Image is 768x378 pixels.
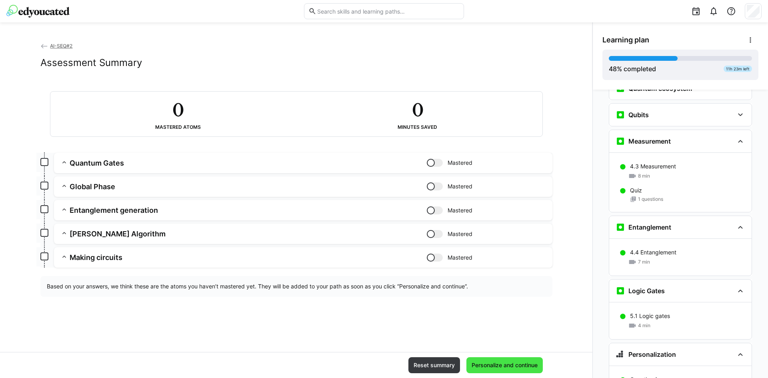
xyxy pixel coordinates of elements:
[602,36,649,44] span: Learning plan
[466,357,543,373] button: Personalize and continue
[628,223,671,231] h3: Entanglement
[638,196,663,202] span: 1 questions
[628,111,649,119] h3: Qubits
[40,57,142,69] h2: Assessment Summary
[40,276,552,297] div: Based on your answers, we think these are the atoms you haven’t mastered yet. They will be added ...
[448,230,472,238] span: Mastered
[412,361,456,369] span: Reset summary
[70,253,427,262] h3: Making circuits
[70,158,427,168] h3: Quantum Gates
[448,254,472,262] span: Mastered
[448,159,472,167] span: Mastered
[316,8,460,15] input: Search skills and learning paths…
[638,259,650,265] span: 7 min
[470,361,539,369] span: Personalize and continue
[70,182,427,191] h3: Global Phase
[70,206,427,215] h3: Entanglement generation
[638,173,650,179] span: 8 min
[724,66,752,72] div: 11h 23m left
[155,124,201,130] div: Mastered atoms
[630,248,676,256] p: 4.4 Entanglement
[630,312,670,320] p: 5.1 Logic gates
[630,186,642,194] p: Quiz
[40,43,73,49] a: AI-SEQ#2
[50,43,72,49] span: AI-SEQ#2
[609,64,656,74] div: % completed
[412,98,423,121] h2: 0
[70,229,427,238] h3: [PERSON_NAME] Algorithm
[398,124,437,130] div: Minutes saved
[172,98,184,121] h2: 0
[448,182,472,190] span: Mastered
[638,322,650,329] span: 4 min
[630,162,676,170] p: 4.3 Measurement
[609,65,617,73] span: 48
[408,357,460,373] button: Reset summary
[628,350,676,358] h3: Personalization
[628,137,671,145] h3: Measurement
[628,287,665,295] h3: Logic Gates
[448,206,472,214] span: Mastered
